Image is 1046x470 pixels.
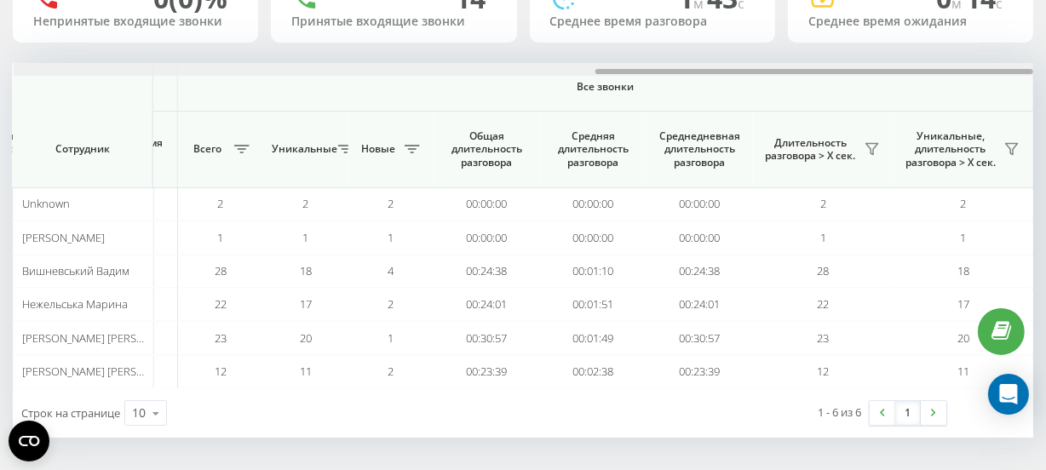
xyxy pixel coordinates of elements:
[540,355,647,388] td: 00:02:38
[272,142,333,156] span: Уникальные
[961,196,967,211] span: 2
[215,263,227,278] span: 28
[228,80,983,94] span: Все звонки
[540,255,647,288] td: 00:01:10
[215,296,227,312] span: 22
[388,230,394,245] span: 1
[957,364,969,379] span: 11
[388,196,394,211] span: 2
[22,364,190,379] span: [PERSON_NAME] [PERSON_NAME]
[357,142,399,156] span: Новые
[957,263,969,278] span: 18
[388,263,394,278] span: 4
[22,330,190,346] span: [PERSON_NAME] [PERSON_NAME]
[895,401,921,425] a: 1
[540,221,647,254] td: 00:00:00
[818,330,830,346] span: 23
[388,330,394,346] span: 1
[22,263,129,278] span: Вишневський Вадим
[647,321,753,354] td: 00:30:57
[647,255,753,288] td: 00:24:38
[388,364,394,379] span: 2
[303,230,309,245] span: 1
[820,230,826,245] span: 1
[388,296,394,312] span: 2
[27,142,138,156] span: Сотрудник
[22,296,128,312] span: Нежельська Марина
[300,263,312,278] span: 18
[33,14,238,29] div: Непринятые входящие звонки
[446,129,527,169] span: Общая длительность разговора
[762,136,859,163] span: Длительность разговора > Х сек.
[434,187,540,221] td: 00:00:00
[434,355,540,388] td: 00:23:39
[303,196,309,211] span: 2
[187,142,229,156] span: Всего
[902,129,999,169] span: Уникальные, длительность разговора > Х сек.
[540,288,647,321] td: 00:01:51
[647,288,753,321] td: 00:24:01
[818,296,830,312] span: 22
[957,330,969,346] span: 20
[21,405,120,421] span: Строк на странице
[540,321,647,354] td: 00:01:49
[218,196,224,211] span: 2
[300,296,312,312] span: 17
[291,14,496,29] div: Принятые входящие звонки
[550,14,755,29] div: Среднее время разговора
[300,330,312,346] span: 20
[553,129,634,169] span: Средняя длительность разговора
[647,355,753,388] td: 00:23:39
[808,14,1013,29] div: Среднее время ожидания
[818,263,830,278] span: 28
[218,230,224,245] span: 1
[659,129,740,169] span: Среднедневная длительность разговора
[215,364,227,379] span: 12
[820,196,826,211] span: 2
[988,374,1029,415] div: Open Intercom Messenger
[132,404,146,421] div: 10
[22,230,105,245] span: [PERSON_NAME]
[22,196,70,211] span: Unknown
[9,421,49,461] button: Open CMP widget
[540,187,647,221] td: 00:00:00
[961,230,967,245] span: 1
[434,288,540,321] td: 00:24:01
[434,321,540,354] td: 00:30:57
[647,187,753,221] td: 00:00:00
[300,364,312,379] span: 11
[818,364,830,379] span: 12
[957,296,969,312] span: 17
[818,404,861,421] div: 1 - 6 из 6
[434,221,540,254] td: 00:00:00
[647,221,753,254] td: 00:00:00
[434,255,540,288] td: 00:24:38
[215,330,227,346] span: 23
